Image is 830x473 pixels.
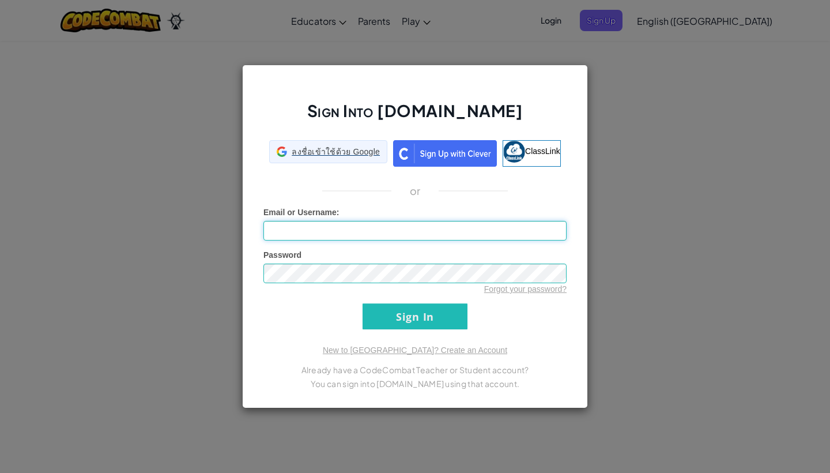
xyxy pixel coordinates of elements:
input: Sign In [363,303,467,329]
h2: Sign Into [DOMAIN_NAME] [263,100,567,133]
p: You can sign into [DOMAIN_NAME] using that account. [263,377,567,391]
a: Forgot your password? [484,284,567,294]
span: Email or Username [263,208,337,217]
p: or [410,184,421,198]
a: New to [GEOGRAPHIC_DATA]? Create an Account [323,346,507,355]
iframe: กล่องโต้ตอบลงชื่อเข้าใช้ด้วย Google [593,12,818,130]
a: ลงชื่อเข้าใช้ด้วย Google [269,140,387,167]
img: classlink-logo-small.png [503,141,525,163]
div: ลงชื่อเข้าใช้ด้วย Google [269,140,387,163]
p: Already have a CodeCombat Teacher or Student account? [263,363,567,377]
span: ClassLink [525,147,560,156]
img: clever_sso_button@2x.png [393,140,497,167]
span: Password [263,250,301,260]
label: : [263,207,339,218]
span: ลงชื่อเข้าใช้ด้วย Google [292,146,380,157]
